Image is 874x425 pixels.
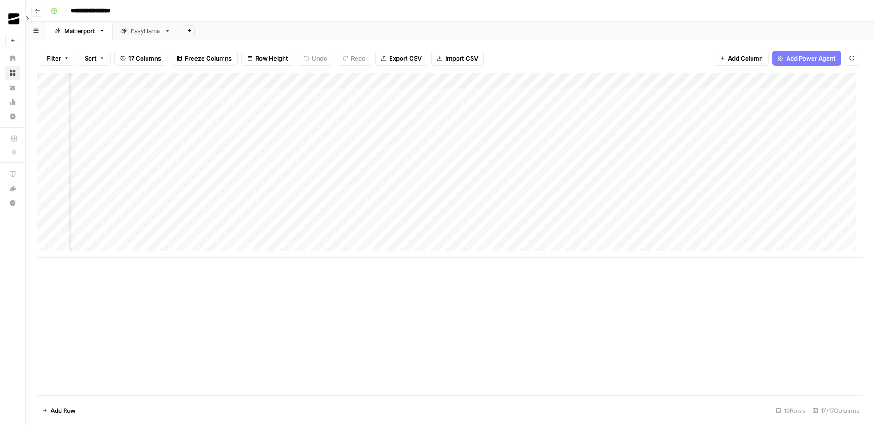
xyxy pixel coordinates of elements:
div: What's new? [6,182,20,195]
div: 17/17 Columns [809,403,863,418]
span: Add Row [51,406,76,415]
a: Browse [5,66,20,80]
span: Freeze Columns [185,54,232,63]
a: Home [5,51,20,66]
a: Settings [5,109,20,124]
button: Workspace: OGM [5,7,20,30]
a: EasyLlama [113,22,178,40]
div: EasyLlama [131,26,161,35]
div: Matterport [64,26,95,35]
button: Help + Support [5,196,20,210]
div: 10 Rows [772,403,809,418]
span: Filter [46,54,61,63]
span: Sort [85,54,97,63]
button: Freeze Columns [171,51,238,66]
img: OGM Logo [5,10,22,27]
button: What's new? [5,181,20,196]
button: Filter [41,51,75,66]
button: Import CSV [431,51,484,66]
button: Add Column [714,51,769,66]
button: Undo [298,51,333,66]
a: Matterport [46,22,113,40]
span: Redo [351,54,366,63]
a: Your Data [5,80,20,95]
button: Redo [337,51,371,66]
span: Row Height [255,54,288,63]
button: Add Power Agent [772,51,841,66]
span: Undo [312,54,327,63]
span: Import CSV [445,54,478,63]
button: Add Row [37,403,81,418]
button: 17 Columns [114,51,167,66]
span: Add Power Agent [786,54,836,63]
button: Sort [79,51,111,66]
span: 17 Columns [128,54,161,63]
span: Export CSV [389,54,422,63]
a: AirOps Academy [5,167,20,181]
button: Row Height [241,51,294,66]
a: Usage [5,95,20,109]
span: Add Column [728,54,763,63]
button: Export CSV [375,51,427,66]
